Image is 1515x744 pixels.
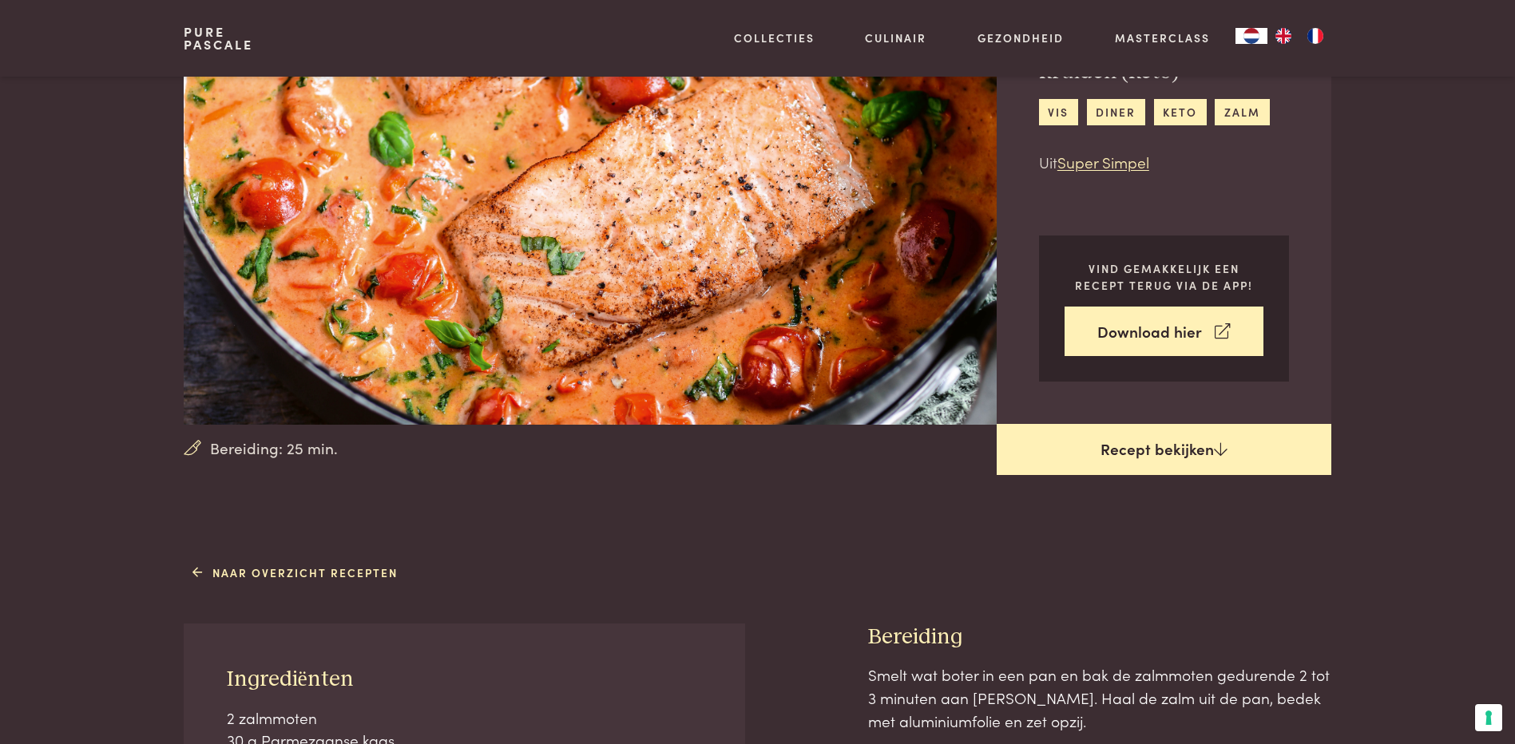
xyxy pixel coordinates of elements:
[210,437,338,460] span: Bereiding: 25 min.
[1039,99,1078,125] a: vis
[1039,151,1289,174] p: Uit
[868,663,1331,732] p: Smelt wat boter in een pan en bak de zalmmoten gedurende 2 tot 3 minuten aan [PERSON_NAME]. Haal ...
[1267,28,1299,44] a: EN
[1267,28,1331,44] ul: Language list
[184,26,253,51] a: PurePascale
[192,564,398,581] a: Naar overzicht recepten
[997,424,1331,475] a: Recept bekijken
[868,623,1331,651] h3: Bereiding
[1065,260,1263,293] p: Vind gemakkelijk een recept terug via de app!
[227,668,354,691] span: Ingrediënten
[1215,99,1269,125] a: zalm
[865,30,926,46] a: Culinair
[978,30,1064,46] a: Gezondheid
[1154,99,1207,125] a: keto
[1299,28,1331,44] a: FR
[734,30,815,46] a: Collecties
[1065,307,1263,357] a: Download hier
[1475,704,1502,731] button: Uw voorkeuren voor toestemming voor trackingtechnologieën
[1087,99,1145,125] a: diner
[1057,151,1149,172] a: Super Simpel
[1235,28,1267,44] div: Language
[1235,28,1331,44] aside: Language selected: Nederlands
[1115,30,1210,46] a: Masterclass
[1235,28,1267,44] a: NL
